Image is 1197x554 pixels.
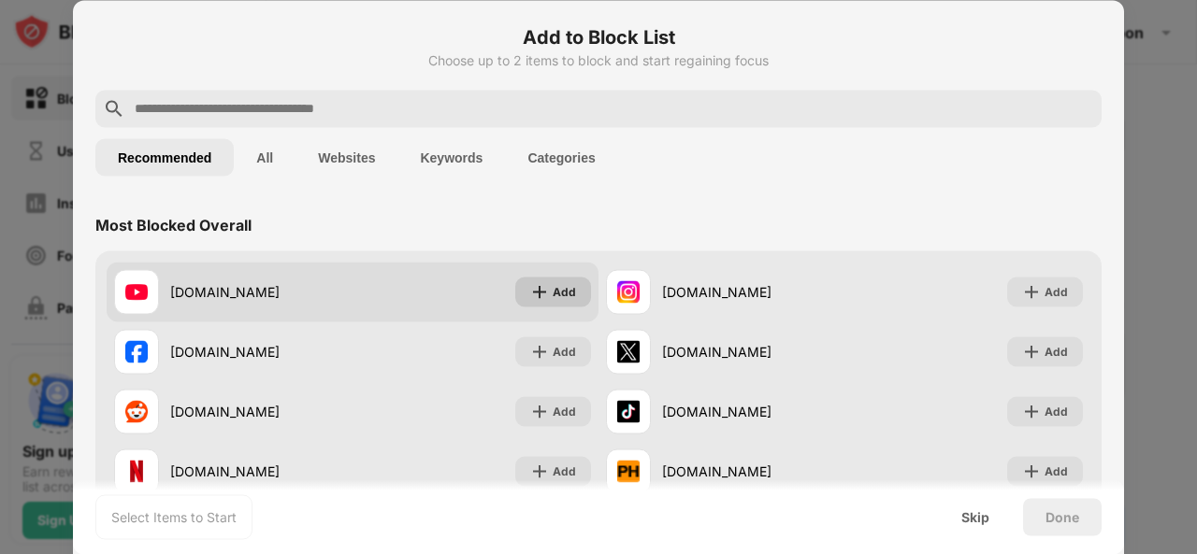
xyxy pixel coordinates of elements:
[662,282,844,302] div: [DOMAIN_NAME]
[125,400,148,422] img: favicons
[617,340,640,362] img: favicons
[662,462,844,481] div: [DOMAIN_NAME]
[553,342,576,361] div: Add
[662,342,844,362] div: [DOMAIN_NAME]
[170,342,353,362] div: [DOMAIN_NAME]
[553,402,576,420] div: Add
[125,460,148,482] img: favicons
[397,138,505,176] button: Keywords
[125,280,148,303] img: favicons
[617,460,640,482] img: favicons
[1045,402,1068,420] div: Add
[662,402,844,421] div: [DOMAIN_NAME]
[103,97,125,120] img: search.svg
[125,340,148,362] img: favicons
[111,507,237,526] div: Select Items to Start
[95,138,234,176] button: Recommended
[1045,282,1068,301] div: Add
[553,462,576,480] div: Add
[1045,342,1068,361] div: Add
[1045,462,1068,480] div: Add
[95,52,1102,67] div: Choose up to 2 items to block and start regaining focus
[170,402,353,421] div: [DOMAIN_NAME]
[234,138,296,176] button: All
[95,215,252,234] div: Most Blocked Overall
[617,400,640,422] img: favicons
[296,138,397,176] button: Websites
[95,22,1102,50] h6: Add to Block List
[170,462,353,481] div: [DOMAIN_NAME]
[553,282,576,301] div: Add
[1046,509,1079,524] div: Done
[617,280,640,303] img: favicons
[961,509,989,524] div: Skip
[170,282,353,302] div: [DOMAIN_NAME]
[505,138,617,176] button: Categories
